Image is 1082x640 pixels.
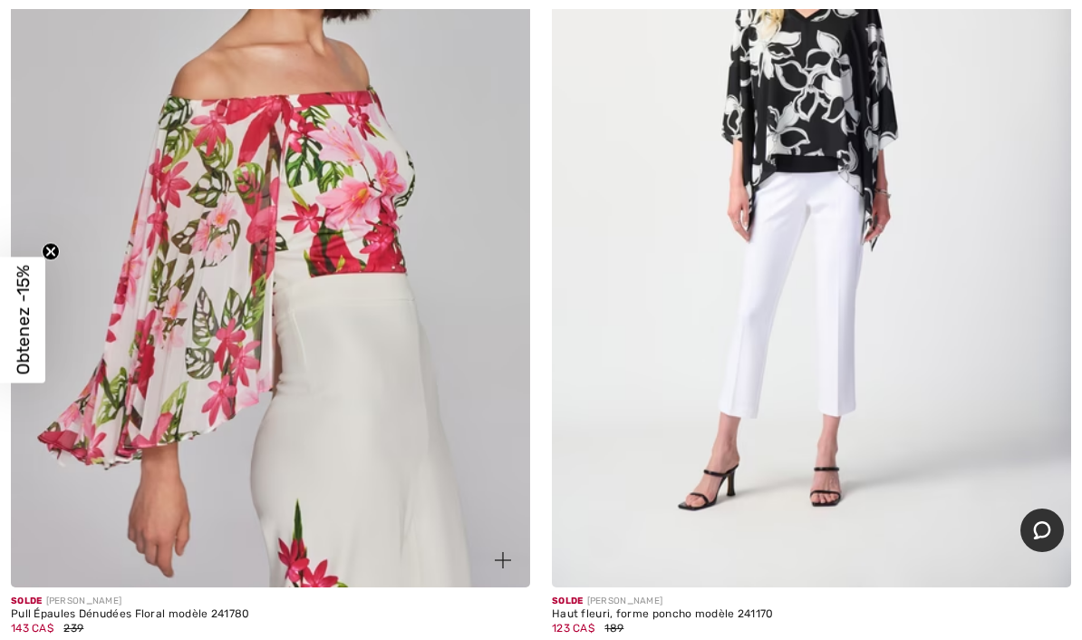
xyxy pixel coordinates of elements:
span: 123 CA$ [552,622,594,635]
span: Solde [11,596,43,606]
div: Haut fleuri, forme poncho modèle 241170 [552,608,1071,621]
span: Solde [552,596,584,606]
div: [PERSON_NAME] [552,595,1071,608]
span: 239 [63,622,83,635]
button: Close teaser [42,243,60,261]
img: plus_v2.svg [495,552,511,568]
div: [PERSON_NAME] [11,595,530,608]
span: 189 [604,622,623,635]
div: Pull Épaules Dénudées Floral modèle 241780 [11,608,530,621]
iframe: Ouvre un widget dans lequel vous pouvez chatter avec l’un de nos agents [1020,509,1064,554]
span: Obtenez -15% [13,266,34,375]
span: 143 CA$ [11,622,53,635]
